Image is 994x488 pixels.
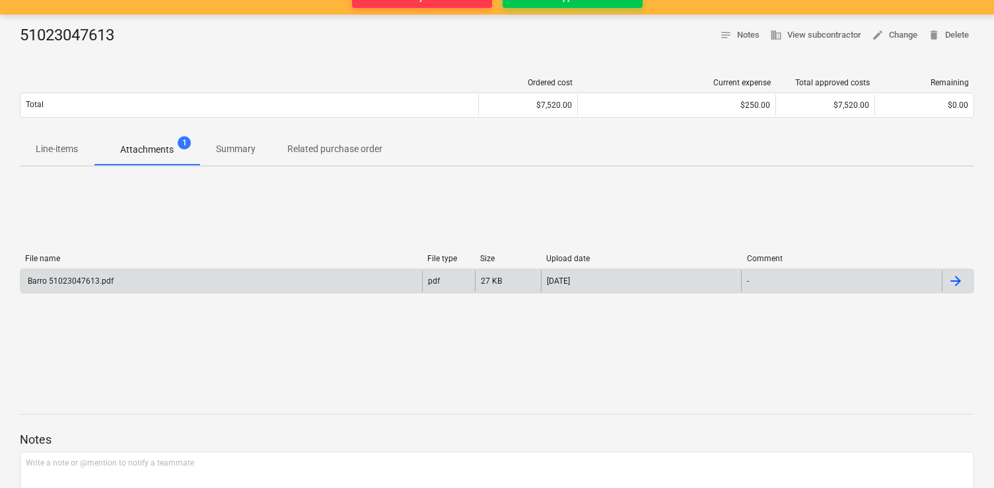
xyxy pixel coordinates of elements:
[26,276,114,286] div: Barro 51023047613.pdf
[770,28,861,43] span: View subcontractor
[747,254,937,263] div: Comment
[872,28,917,43] span: Change
[583,101,770,110] div: $250.00
[867,25,923,46] button: Change
[880,101,968,110] div: $0.00
[781,101,869,110] div: $7,520.00
[36,142,78,156] p: Line-items
[715,25,765,46] button: Notes
[872,29,884,41] span: edit
[583,78,771,87] div: Current expense
[923,25,974,46] button: Delete
[216,142,256,156] p: Summary
[480,254,536,263] div: Size
[428,276,440,286] div: pdf
[427,254,470,263] div: File type
[880,78,969,87] div: Remaining
[547,276,570,286] div: [DATE]
[720,28,760,43] span: Notes
[287,142,382,156] p: Related purchase order
[20,432,974,448] p: Notes
[178,136,191,149] span: 1
[26,99,44,110] p: Total
[120,143,174,157] p: Attachments
[928,29,940,41] span: delete
[481,276,502,286] div: 27 KB
[484,78,573,87] div: Ordered cost
[720,29,732,41] span: notes
[928,425,994,488] iframe: Chat Widget
[765,25,867,46] button: View subcontractor
[928,28,969,43] span: Delete
[20,25,125,46] div: 51023047613
[25,254,417,263] div: File name
[770,29,782,41] span: business
[781,78,870,87] div: Total approved costs
[484,101,572,110] div: $7,520.00
[747,276,749,286] div: -
[546,254,736,263] div: Upload date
